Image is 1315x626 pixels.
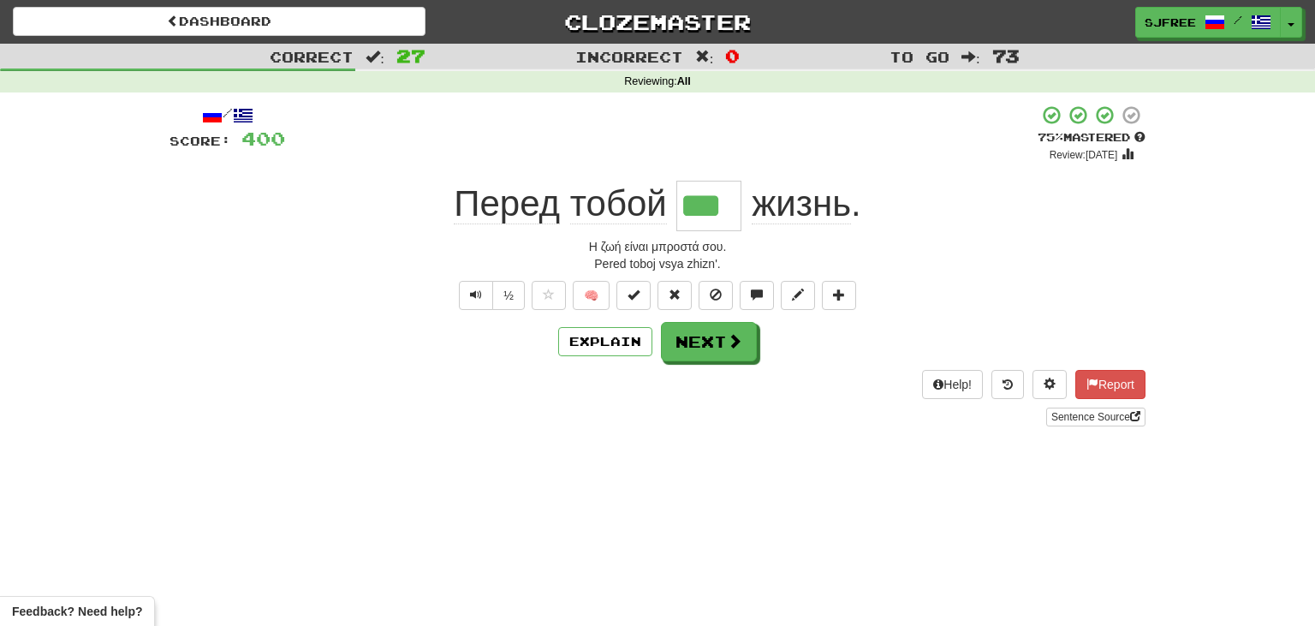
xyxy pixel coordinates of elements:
[740,281,774,310] button: Discuss sentence (alt+u)
[170,134,231,148] span: Score:
[454,183,560,224] span: Перед
[241,128,285,149] span: 400
[695,50,714,64] span: :
[1050,149,1118,161] small: Review: [DATE]
[455,281,525,310] div: Text-to-speech controls
[532,281,566,310] button: Favorite sentence (alt+f)
[573,281,610,310] button: 🧠
[991,370,1024,399] button: Round history (alt+y)
[170,255,1145,272] div: Pered toboj vsya zhizn'.
[992,45,1020,66] span: 73
[781,281,815,310] button: Edit sentence (alt+d)
[699,281,733,310] button: Ignore sentence (alt+i)
[570,183,667,224] span: тобой
[616,281,651,310] button: Set this sentence to 100% Mastered (alt+m)
[575,48,683,65] span: Incorrect
[1038,130,1063,144] span: 75 %
[170,238,1145,255] div: Η ζωή είναι μπροστά σου.
[13,7,425,36] a: Dashboard
[170,104,285,126] div: /
[725,45,740,66] span: 0
[661,322,757,361] button: Next
[1234,14,1242,26] span: /
[1135,7,1281,38] a: sjfree /
[366,50,384,64] span: :
[822,281,856,310] button: Add to collection (alt+a)
[890,48,949,65] span: To go
[459,281,493,310] button: Play sentence audio (ctl+space)
[451,7,864,37] a: Clozemaster
[752,183,851,224] span: жизнь
[961,50,980,64] span: :
[1038,130,1145,146] div: Mastered
[396,45,425,66] span: 27
[1075,370,1145,399] button: Report
[492,281,525,310] button: ½
[270,48,354,65] span: Correct
[1145,15,1196,30] span: sjfree
[1046,408,1145,426] a: Sentence Source
[657,281,692,310] button: Reset to 0% Mastered (alt+r)
[677,75,691,87] strong: All
[12,603,142,620] span: Open feedback widget
[922,370,983,399] button: Help!
[558,327,652,356] button: Explain
[741,183,860,224] span: .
